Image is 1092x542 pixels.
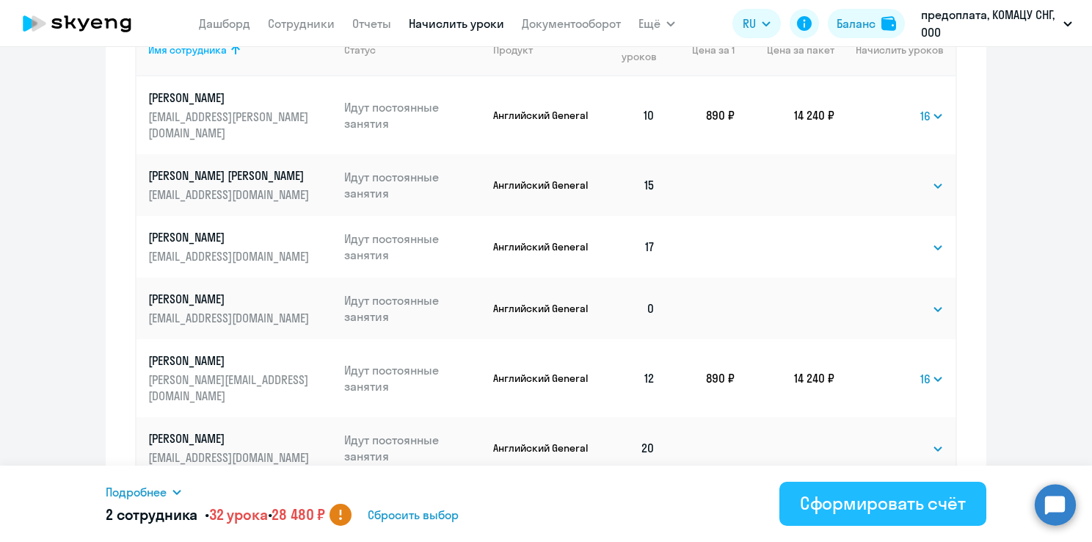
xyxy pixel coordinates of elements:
span: Остаток уроков [604,37,656,63]
p: [EMAIL_ADDRESS][DOMAIN_NAME] [148,248,313,264]
p: [PERSON_NAME] [148,291,313,307]
th: Цена за 1 [667,24,735,76]
div: Имя сотрудника [148,43,332,57]
p: [PERSON_NAME] [148,229,313,245]
div: Продукт [493,43,533,57]
a: Начислить уроки [409,16,504,31]
div: Статус [344,43,482,57]
p: Идут постоянные занятия [344,169,482,201]
a: [PERSON_NAME] [PERSON_NAME][EMAIL_ADDRESS][DOMAIN_NAME] [148,167,332,203]
td: 17 [592,216,667,278]
button: Ещё [638,9,675,38]
p: [EMAIL_ADDRESS][PERSON_NAME][DOMAIN_NAME] [148,109,313,141]
td: 14 240 ₽ [735,76,834,154]
a: Сотрудники [268,16,335,31]
div: Остаток уроков [604,37,667,63]
p: [PERSON_NAME] [148,353,313,369]
button: Сформировать счёт [779,482,986,526]
td: 890 ₽ [667,76,735,154]
div: Продукт [493,43,592,57]
p: Идут постоянные занятия [344,292,482,325]
p: [PERSON_NAME][EMAIL_ADDRESS][DOMAIN_NAME] [148,372,313,404]
p: Английский General [493,441,592,455]
span: RU [743,15,756,32]
span: Подробнее [106,483,167,501]
span: 28 480 ₽ [272,505,325,524]
p: Английский General [493,178,592,192]
span: 32 урока [209,505,268,524]
p: [EMAIL_ADDRESS][DOMAIN_NAME] [148,187,313,203]
p: [PERSON_NAME] [148,90,313,106]
p: Английский General [493,302,592,315]
p: Английский General [493,372,592,385]
a: Дашборд [199,16,250,31]
p: [EMAIL_ADDRESS][DOMAIN_NAME] [148,449,313,466]
p: [PERSON_NAME] [148,430,313,447]
p: предоплата, КОМАЦУ СНГ, ООО [921,6,1058,41]
td: 10 [592,76,667,154]
img: balance [881,16,896,31]
div: Сформировать счёт [800,491,966,515]
p: Английский General [493,109,592,122]
span: Сбросить выбор [368,506,459,524]
p: [EMAIL_ADDRESS][DOMAIN_NAME] [148,310,313,326]
a: [PERSON_NAME][EMAIL_ADDRESS][DOMAIN_NAME] [148,430,332,466]
td: 15 [592,154,667,216]
div: Имя сотрудника [148,43,227,57]
a: [PERSON_NAME][EMAIL_ADDRESS][DOMAIN_NAME] [148,291,332,326]
td: 890 ₽ [667,339,735,417]
a: Документооборот [522,16,621,31]
a: [PERSON_NAME][EMAIL_ADDRESS][DOMAIN_NAME] [148,229,332,264]
a: Отчеты [352,16,391,31]
a: [PERSON_NAME][EMAIL_ADDRESS][PERSON_NAME][DOMAIN_NAME] [148,90,332,141]
td: 14 240 ₽ [735,339,834,417]
button: Балансbalance [828,9,905,38]
p: Идут постоянные занятия [344,362,482,394]
th: Цена за пакет [735,24,834,76]
a: [PERSON_NAME][PERSON_NAME][EMAIL_ADDRESS][DOMAIN_NAME] [148,353,332,404]
th: Начислить уроков [834,24,955,76]
td: 12 [592,339,667,417]
p: Английский General [493,240,592,253]
p: Идут постоянные занятия [344,99,482,131]
span: Ещё [638,15,660,32]
p: [PERSON_NAME] [PERSON_NAME] [148,167,313,184]
td: 20 [592,417,667,479]
div: Баланс [837,15,876,32]
p: Идут постоянные занятия [344,432,482,464]
button: RU [732,9,781,38]
h5: 2 сотрудника • • [106,505,325,525]
td: 0 [592,278,667,339]
p: Идут постоянные занятия [344,231,482,263]
div: Статус [344,43,376,57]
button: предоплата, КОМАЦУ СНГ, ООО [914,6,1080,41]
